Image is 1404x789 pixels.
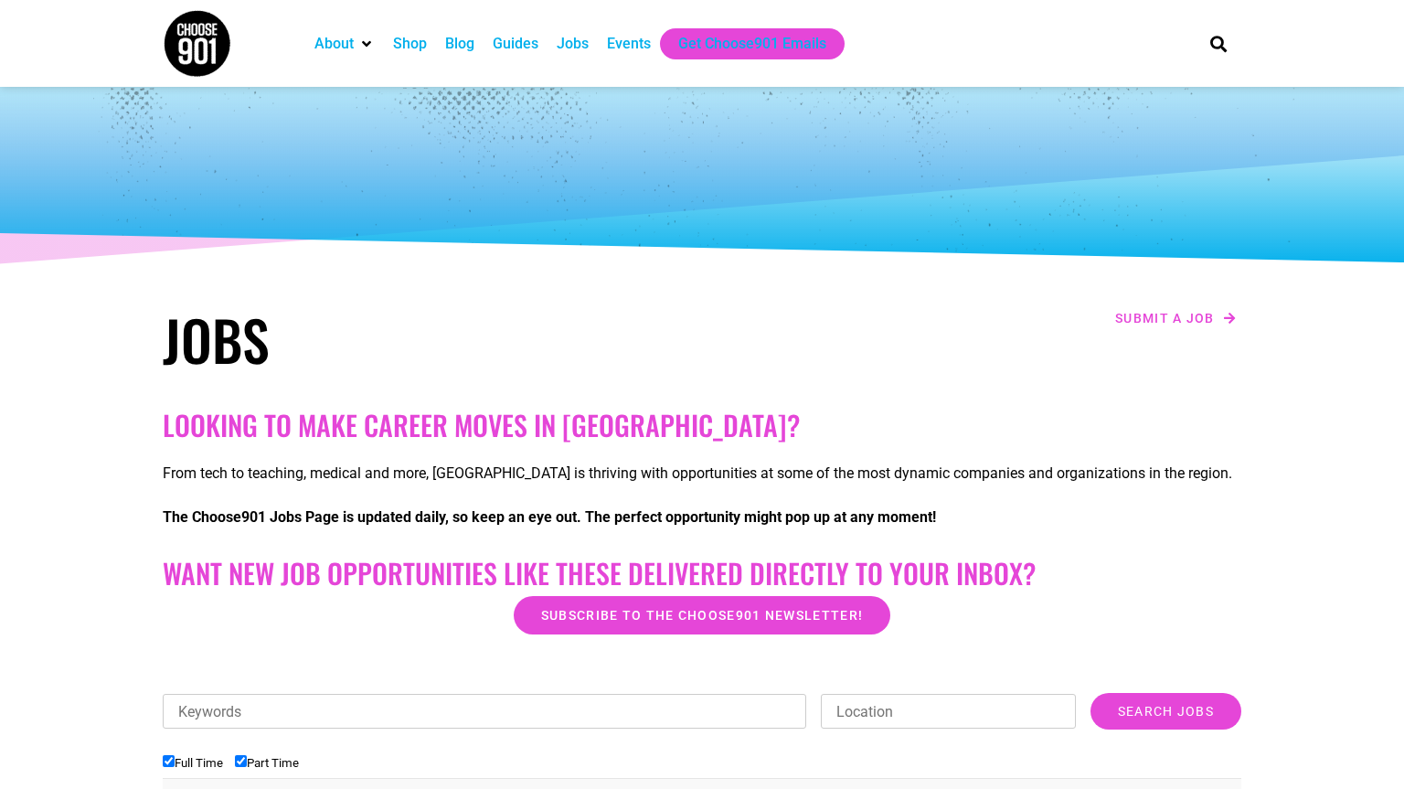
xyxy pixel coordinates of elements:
[163,557,1241,590] h2: Want New Job Opportunities like these Delivered Directly to your Inbox?
[1110,306,1241,330] a: Submit a job
[1204,28,1234,59] div: Search
[235,756,299,770] label: Part Time
[1090,693,1241,730] input: Search Jobs
[163,755,175,767] input: Full Time
[493,33,538,55] a: Guides
[445,33,474,55] a: Blog
[557,33,589,55] a: Jobs
[678,33,826,55] a: Get Choose901 Emails
[163,463,1241,485] p: From tech to teaching, medical and more, [GEOGRAPHIC_DATA] is thriving with opportunities at some...
[163,508,936,526] strong: The Choose901 Jobs Page is updated daily, so keep an eye out. The perfect opportunity might pop u...
[305,28,1179,59] nav: Main nav
[163,306,693,372] h1: Jobs
[305,28,384,59] div: About
[1115,312,1215,325] span: Submit a job
[163,409,1241,442] h2: Looking to make career moves in [GEOGRAPHIC_DATA]?
[163,756,223,770] label: Full Time
[821,694,1076,729] input: Location
[541,609,863,622] span: Subscribe to the Choose901 newsletter!
[314,33,354,55] a: About
[607,33,651,55] a: Events
[163,694,806,729] input: Keywords
[235,755,247,767] input: Part Time
[393,33,427,55] a: Shop
[514,596,890,634] a: Subscribe to the Choose901 newsletter!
